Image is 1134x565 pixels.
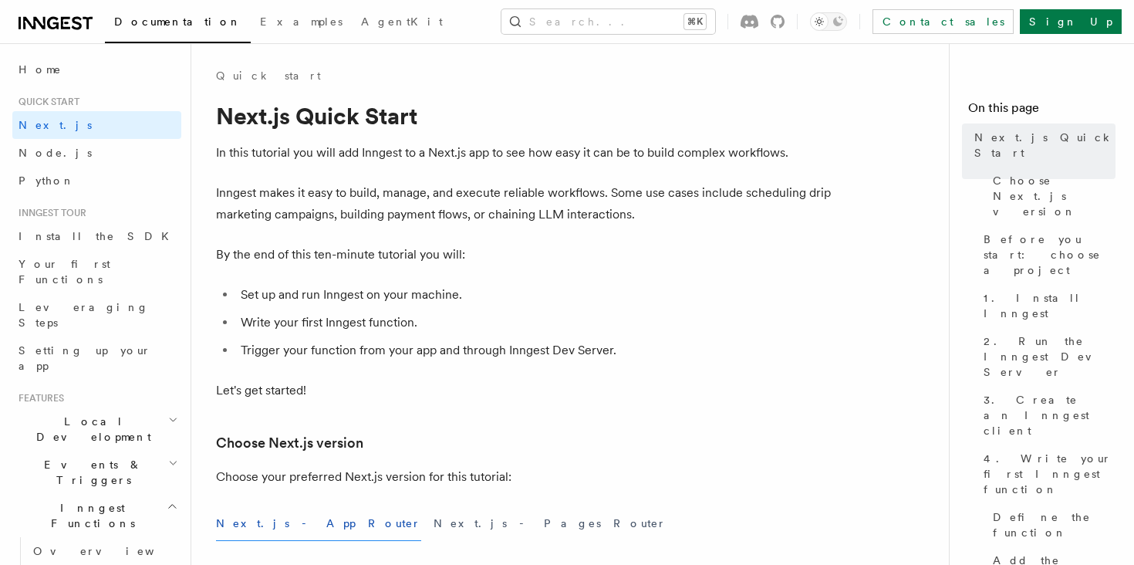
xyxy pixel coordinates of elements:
[984,333,1115,380] span: 2. Run the Inngest Dev Server
[236,312,833,333] li: Write your first Inngest function.
[12,222,181,250] a: Install the SDK
[236,284,833,306] li: Set up and run Inngest on your machine.
[12,96,79,108] span: Quick start
[993,509,1115,540] span: Define the function
[114,15,241,28] span: Documentation
[12,250,181,293] a: Your first Functions
[872,9,1014,34] a: Contact sales
[251,5,352,42] a: Examples
[19,230,178,242] span: Install the SDK
[12,167,181,195] a: Python
[12,337,181,380] a: Setting up your app
[977,386,1115,445] a: 3. Create an Inngest client
[810,12,847,31] button: Toggle dark mode
[216,380,833,401] p: Let's get started!
[984,392,1115,438] span: 3. Create an Inngest client
[1020,9,1122,34] a: Sign Up
[987,167,1115,225] a: Choose Next.js version
[105,5,251,43] a: Documentation
[968,99,1115,123] h4: On this page
[33,545,192,557] span: Overview
[216,506,421,541] button: Next.js - App Router
[977,284,1115,327] a: 1. Install Inngest
[19,174,75,187] span: Python
[27,537,181,565] a: Overview
[12,56,181,83] a: Home
[974,130,1115,161] span: Next.js Quick Start
[501,9,715,34] button: Search...⌘K
[216,466,833,488] p: Choose your preferred Next.js version for this tutorial:
[12,414,168,445] span: Local Development
[993,173,1115,219] span: Choose Next.js version
[19,258,110,286] span: Your first Functions
[12,457,168,488] span: Events & Triggers
[260,15,343,28] span: Examples
[12,293,181,337] a: Leveraging Steps
[12,392,64,404] span: Features
[216,432,363,454] a: Choose Next.js version
[236,340,833,361] li: Trigger your function from your app and through Inngest Dev Server.
[216,102,833,130] h1: Next.js Quick Start
[984,232,1115,278] span: Before you start: choose a project
[19,344,151,372] span: Setting up your app
[216,182,833,225] p: Inngest makes it easy to build, manage, and execute reliable workflows. Some use cases include sc...
[12,207,86,219] span: Inngest tour
[216,244,833,266] p: By the end of this ten-minute tutorial you will:
[434,506,667,541] button: Next.js - Pages Router
[12,494,181,537] button: Inngest Functions
[12,408,181,451] button: Local Development
[216,68,321,83] a: Quick start
[968,123,1115,167] a: Next.js Quick Start
[12,500,167,531] span: Inngest Functions
[977,445,1115,503] a: 4. Write your first Inngest function
[987,503,1115,546] a: Define the function
[984,290,1115,321] span: 1. Install Inngest
[12,139,181,167] a: Node.js
[984,451,1115,497] span: 4. Write your first Inngest function
[12,451,181,494] button: Events & Triggers
[977,225,1115,284] a: Before you start: choose a project
[19,301,149,329] span: Leveraging Steps
[977,327,1115,386] a: 2. Run the Inngest Dev Server
[352,5,452,42] a: AgentKit
[216,142,833,164] p: In this tutorial you will add Inngest to a Next.js app to see how easy it can be to build complex...
[361,15,443,28] span: AgentKit
[19,119,92,131] span: Next.js
[19,147,92,159] span: Node.js
[19,62,62,77] span: Home
[12,111,181,139] a: Next.js
[684,14,706,29] kbd: ⌘K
